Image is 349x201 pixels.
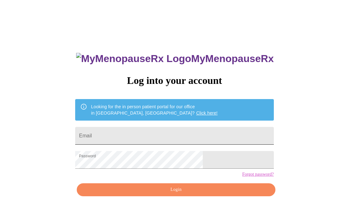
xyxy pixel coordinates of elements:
button: Login [77,183,275,196]
h3: MyMenopauseRx [76,53,274,65]
span: Login [84,186,268,194]
h3: Log into your account [75,75,274,86]
div: Looking for the in person patient portal for our office in [GEOGRAPHIC_DATA], [GEOGRAPHIC_DATA]? [91,101,218,119]
a: Forgot password? [242,172,274,177]
img: MyMenopauseRx Logo [76,53,191,65]
a: Click here! [196,110,218,116]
